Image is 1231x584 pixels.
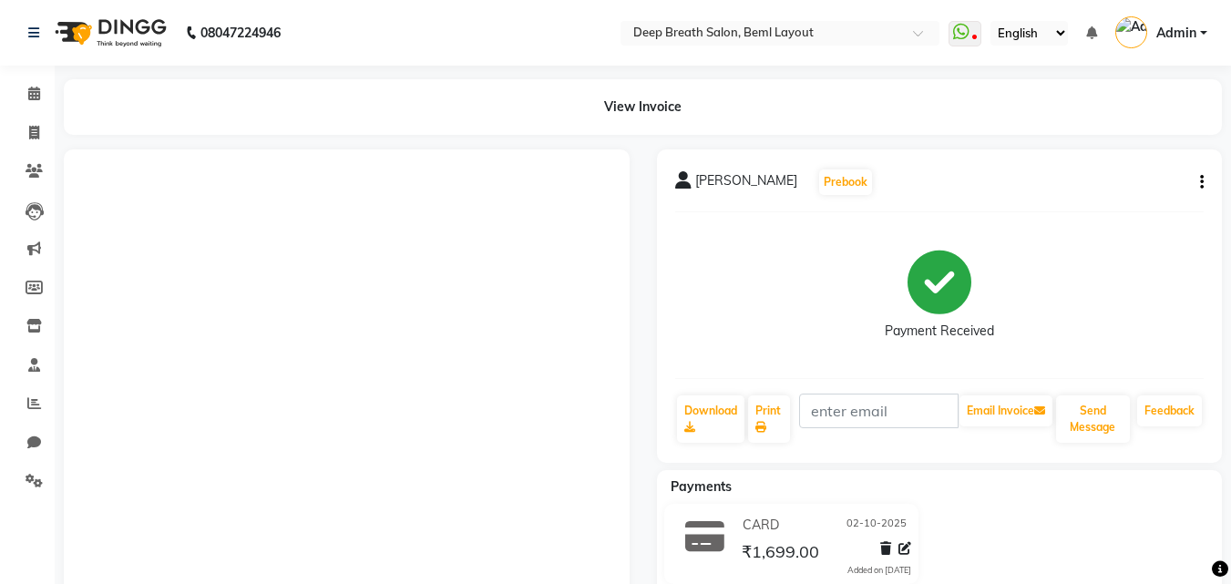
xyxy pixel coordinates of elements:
button: Send Message [1056,395,1130,443]
b: 08047224946 [200,7,281,58]
span: 02-10-2025 [846,516,907,535]
button: Email Invoice [959,395,1052,426]
div: Added on [DATE] [847,564,911,577]
img: Admin [1115,16,1147,48]
span: Admin [1156,24,1196,43]
a: Download [677,395,744,443]
input: enter email [799,394,959,428]
div: Payment Received [885,322,994,341]
a: Print [748,395,790,443]
span: ₹1,699.00 [742,541,819,567]
div: View Invoice [64,79,1222,135]
img: logo [46,7,171,58]
span: [PERSON_NAME] [695,171,797,197]
button: Prebook [819,169,872,195]
a: Feedback [1137,395,1202,426]
span: Payments [671,478,732,495]
span: CARD [743,516,779,535]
